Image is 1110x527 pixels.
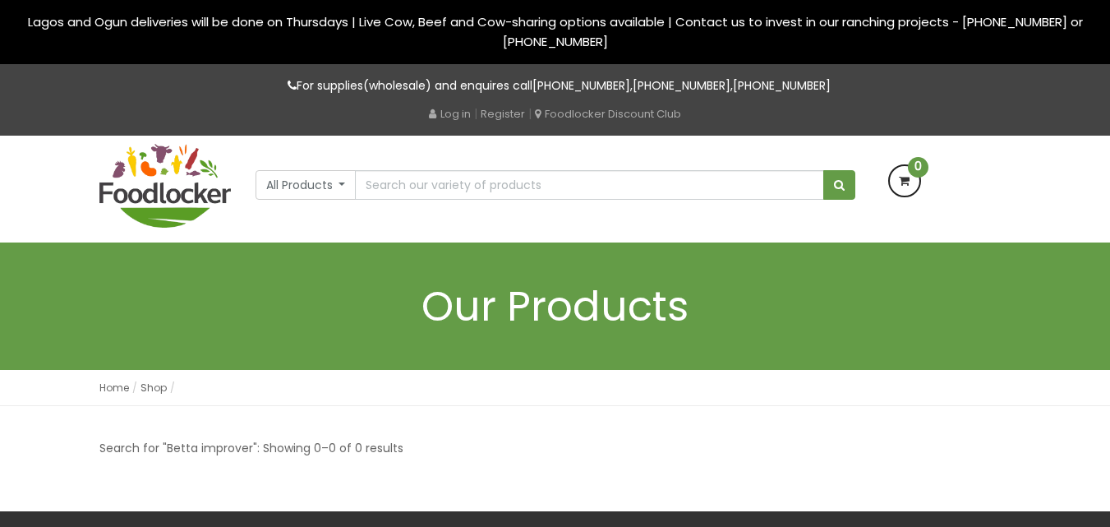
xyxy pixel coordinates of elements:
h1: Our Products [99,284,1011,329]
a: Log in [429,106,471,122]
p: Search for "Betta improver": Showing 0–0 of 0 results [99,439,403,458]
a: [PHONE_NUMBER] [633,77,730,94]
span: | [528,105,532,122]
a: [PHONE_NUMBER] [532,77,630,94]
a: Shop [140,381,167,395]
a: Register [481,106,525,122]
input: Search our variety of products [355,170,823,200]
span: Lagos and Ogun deliveries will be done on Thursdays | Live Cow, Beef and Cow-sharing options avai... [28,13,1083,50]
p: For supplies(wholesale) and enquires call , , [99,76,1011,95]
a: Home [99,381,129,395]
span: 0 [908,157,928,178]
img: FoodLocker [99,144,231,228]
span: | [474,105,477,122]
a: Foodlocker Discount Club [535,106,681,122]
button: All Products [256,170,357,200]
a: [PHONE_NUMBER] [733,77,831,94]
